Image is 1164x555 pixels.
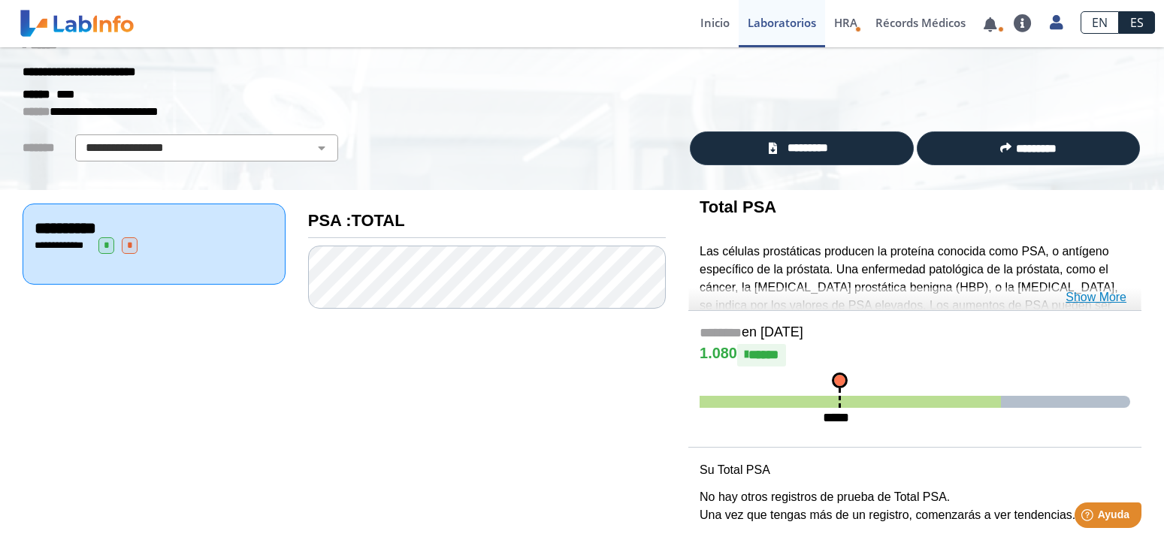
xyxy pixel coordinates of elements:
[308,211,405,230] b: PSA :TOTAL
[700,461,1130,479] p: Su Total PSA
[1081,11,1119,34] a: EN
[1119,11,1155,34] a: ES
[1066,288,1126,306] a: Show More
[700,488,1130,524] p: No hay otros registros de prueba de Total PSA. Una vez que tengas más de un registro, comenzarás ...
[700,198,776,216] b: Total PSA
[700,243,1130,368] p: Las células prostáticas producen la proteína conocida como PSA, o antígeno específico de la próst...
[700,324,1130,342] h5: en [DATE]
[834,15,857,30] span: HRA
[700,344,1130,366] h4: 1.080
[1030,496,1147,538] iframe: Help widget launcher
